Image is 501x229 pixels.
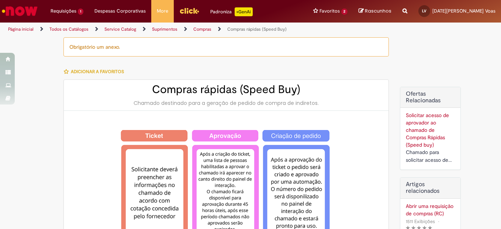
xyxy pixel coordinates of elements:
a: Service Catalog [104,26,136,32]
div: Padroniza [210,7,253,16]
p: +GenAi [235,7,253,16]
img: ServiceNow [1,4,39,18]
div: Chamado para solicitar acesso de aprovador ao ticket de Speed buy [406,148,455,164]
span: Favoritos [319,7,340,15]
span: Rascunhos [365,7,391,14]
a: Todos os Catálogos [49,26,89,32]
span: 1511 Exibições [406,218,435,225]
h3: Artigos relacionados [406,181,455,194]
a: Suprimentos [152,26,177,32]
div: Chamado destinado para a geração de pedido de compra de indiretos. [71,99,381,107]
span: Despesas Corporativas [94,7,146,15]
span: More [157,7,168,15]
span: [DATE][PERSON_NAME] Voas [432,8,495,14]
a: Rascunhos [359,8,391,15]
span: 1 [78,8,83,15]
span: • [436,216,441,226]
a: Página inicial [8,26,34,32]
a: Compras [193,26,211,32]
a: Compras rápidas (Speed Buy) [227,26,287,32]
img: click_logo_yellow_360x200.png [179,5,199,16]
a: Abrir uma requisição de compras (RC) [406,202,455,217]
span: 2 [341,8,348,15]
h2: Compras rápidas (Speed Buy) [71,83,381,96]
div: Obrigatório um anexo. [63,37,389,57]
ul: Trilhas de página [6,23,328,36]
h2: Ofertas Relacionadas [406,91,455,104]
div: Ofertas Relacionadas [400,87,461,170]
span: LV [422,8,426,13]
span: Adicionar a Favoritos [71,69,124,75]
span: Requisições [51,7,76,15]
button: Adicionar a Favoritos [63,64,128,79]
a: Solicitar acesso de aprovador ao chamado de Compras Rápidas (Speed buy) [406,112,449,148]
